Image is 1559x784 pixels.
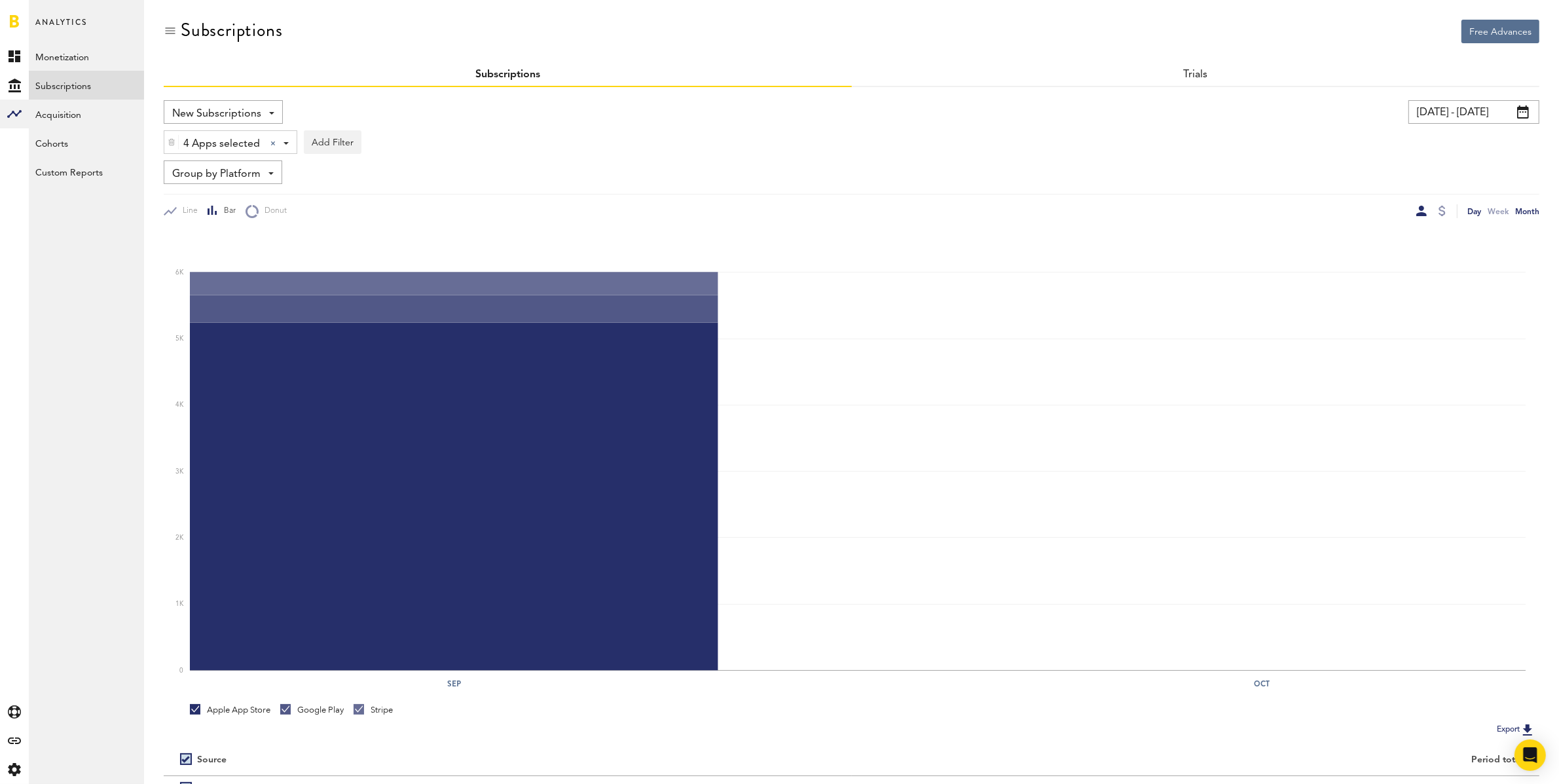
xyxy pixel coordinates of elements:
a: Custom Reports [29,157,144,186]
text: Oct [1254,678,1270,690]
text: 1K [175,601,184,608]
span: 4 Apps selected [183,133,260,155]
img: trash_awesome_blue.svg [168,138,175,147]
div: Open Intercom Messenger [1514,739,1546,771]
span: Bar [218,206,236,217]
div: Period total [868,755,1524,766]
text: 4K [175,402,184,409]
a: Monetization [29,42,144,71]
div: Stripe [354,704,393,716]
button: Export [1493,721,1539,738]
span: New Subscriptions [172,103,261,125]
span: Group by Platform [172,163,261,185]
div: Delete [164,131,179,153]
div: Google Play [280,704,344,716]
a: Acquisition [29,100,144,128]
div: Apple App Store [190,704,270,716]
span: Analytics [35,14,87,42]
div: Subscriptions [181,20,282,41]
a: Subscriptions [475,69,540,80]
img: Export [1520,722,1535,737]
div: Clear [270,141,276,146]
div: Day [1467,204,1481,218]
span: Donut [259,206,287,217]
a: Cohorts [29,128,144,157]
button: Add Filter [304,130,361,154]
a: Trials [1183,69,1207,80]
span: Support [28,9,75,21]
button: Free Advances [1461,20,1539,43]
span: Line [177,206,198,217]
div: Month [1515,204,1539,218]
div: Source [197,755,227,766]
text: 2K [175,534,184,541]
text: 3K [175,468,184,475]
a: Subscriptions [29,71,144,100]
div: Week [1488,204,1509,218]
text: 0 [179,667,183,674]
text: 6K [175,269,184,276]
text: Sep [447,678,461,690]
text: 5K [175,335,184,342]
